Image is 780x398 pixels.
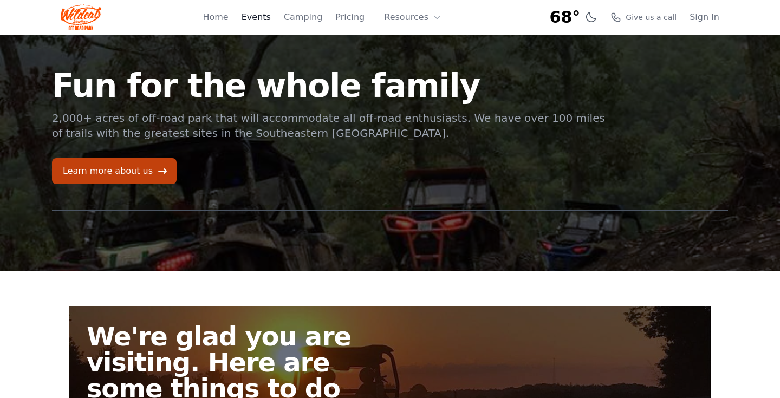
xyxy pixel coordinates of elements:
[335,11,365,24] a: Pricing
[550,8,581,27] span: 68°
[61,4,101,30] img: Wildcat Logo
[52,69,607,102] h1: Fun for the whole family
[242,11,271,24] a: Events
[610,12,677,23] a: Give us a call
[52,158,177,184] a: Learn more about us
[690,11,719,24] a: Sign In
[378,6,448,28] button: Resources
[626,12,677,23] span: Give us a call
[52,110,607,141] p: 2,000+ acres of off-road park that will accommodate all off-road enthusiasts. We have over 100 mi...
[284,11,322,24] a: Camping
[203,11,228,24] a: Home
